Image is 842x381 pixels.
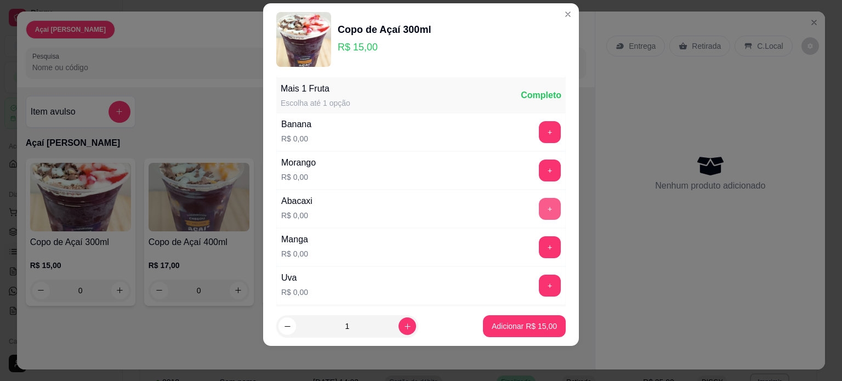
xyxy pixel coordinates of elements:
div: Escolha até 1 opção [281,98,350,109]
button: add [539,275,561,297]
img: product-image [276,12,331,67]
button: Close [559,5,577,23]
p: R$ 0,00 [281,248,308,259]
p: R$ 0,00 [281,287,308,298]
div: Manga [281,233,308,246]
button: Adicionar R$ 15,00 [483,315,566,337]
button: add [539,198,561,220]
div: Morango [281,156,316,169]
button: add [539,160,561,181]
div: Banana [281,118,311,131]
p: R$ 0,00 [281,172,316,183]
div: Mais 1 Fruta [281,82,350,95]
div: Uva [281,271,308,285]
p: R$ 0,00 [281,133,311,144]
p: R$ 0,00 [281,210,312,221]
div: Abacaxi [281,195,312,208]
button: add [539,121,561,143]
div: Completo [521,89,561,102]
p: R$ 15,00 [338,39,431,55]
button: decrease-product-quantity [278,317,296,335]
button: increase-product-quantity [399,317,416,335]
p: Adicionar R$ 15,00 [492,321,557,332]
div: Copo de Açaí 300ml [338,22,431,37]
button: add [539,236,561,258]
